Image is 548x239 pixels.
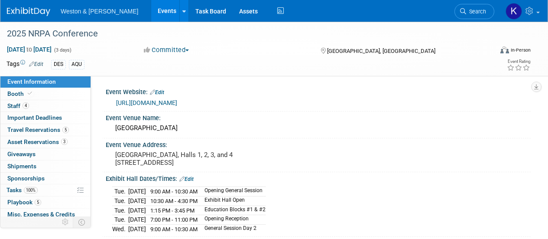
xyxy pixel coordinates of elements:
[466,8,486,15] span: Search
[112,187,128,196] td: Tue.
[150,198,198,204] span: 10:30 AM - 4:30 PM
[7,151,36,157] span: Giveaways
[128,215,146,225] td: [DATE]
[150,207,195,214] span: 1:15 PM - 3:45 PM
[106,138,531,149] div: Event Venue Address:
[7,7,50,16] img: ExhibitDay
[150,216,198,223] span: 7:00 PM - 11:00 PM
[150,188,198,195] span: 9:00 AM - 10:30 AM
[128,224,146,233] td: [DATE]
[7,163,36,170] span: Shipments
[6,46,52,53] span: [DATE] [DATE]
[0,196,91,208] a: Playbook5
[112,206,128,215] td: Tue.
[112,121,524,135] div: [GEOGRAPHIC_DATA]
[500,46,509,53] img: Format-Inperson.png
[7,138,68,145] span: Asset Reservations
[199,206,266,215] td: Education Blocks #1 & #2
[199,215,266,225] td: Opening Reception
[69,60,84,69] div: AQU
[128,196,146,206] td: [DATE]
[35,199,41,206] span: 5
[199,224,266,233] td: General Session Day 2
[112,196,128,206] td: Tue.
[0,136,91,148] a: Asset Reservations3
[510,47,531,53] div: In-Person
[150,226,198,232] span: 9:00 AM - 10:30 AM
[0,209,91,220] a: Misc. Expenses & Credits
[7,199,41,206] span: Playbook
[128,206,146,215] td: [DATE]
[150,89,164,95] a: Edit
[141,46,192,55] button: Committed
[112,224,128,233] td: Wed.
[4,26,486,42] div: 2025 NRPA Conference
[106,85,531,97] div: Event Website:
[128,187,146,196] td: [DATE]
[116,99,177,106] a: [URL][DOMAIN_NAME]
[7,102,29,109] span: Staff
[7,211,75,218] span: Misc. Expenses & Credits
[199,187,266,196] td: Opening General Session
[61,8,138,15] span: Weston & [PERSON_NAME]
[6,59,43,69] td: Tags
[7,78,56,85] span: Event Information
[7,126,69,133] span: Travel Reservations
[0,88,91,100] a: Booth
[106,172,531,183] div: Exhibit Hall Dates/Times:
[0,76,91,88] a: Event Information
[115,151,273,167] pre: [GEOGRAPHIC_DATA], Halls 1, 2, 3, and 4 [STREET_ADDRESS]
[7,114,62,121] span: Important Deadlines
[0,112,91,124] a: Important Deadlines
[61,138,68,145] span: 3
[0,173,91,184] a: Sponsorships
[0,184,91,196] a: Tasks100%
[0,100,91,112] a: Staff4
[23,102,29,109] span: 4
[7,90,34,97] span: Booth
[29,61,43,67] a: Edit
[112,215,128,225] td: Tue.
[6,187,38,193] span: Tasks
[454,45,531,58] div: Event Format
[73,216,91,228] td: Toggle Event Tabs
[24,187,38,193] span: 100%
[506,3,522,20] img: Kimberly Plourde
[199,196,266,206] td: Exhibit Hall Open
[28,91,32,96] i: Booth reservation complete
[106,111,531,122] div: Event Venue Name:
[0,124,91,136] a: Travel Reservations5
[507,59,530,64] div: Event Rating
[327,48,435,54] span: [GEOGRAPHIC_DATA], [GEOGRAPHIC_DATA]
[58,216,73,228] td: Personalize Event Tab Strip
[454,4,494,19] a: Search
[179,176,194,182] a: Edit
[62,127,69,133] span: 5
[53,47,71,53] span: (3 days)
[7,175,45,182] span: Sponsorships
[51,60,66,69] div: DES
[25,46,33,53] span: to
[0,160,91,172] a: Shipments
[0,148,91,160] a: Giveaways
